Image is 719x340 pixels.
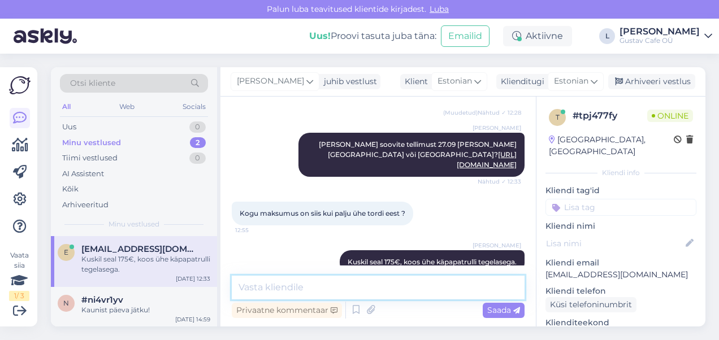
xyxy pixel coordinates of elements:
span: Kogu maksumus on siis kui palju ühe tordi eest ? [240,209,405,217]
a: [PERSON_NAME]Gustav Cafe OÜ [620,27,712,45]
p: Klienditeekond [545,317,696,329]
input: Lisa nimi [546,237,683,250]
span: [PERSON_NAME] soovite tellimust 27.09 [PERSON_NAME] [GEOGRAPHIC_DATA] või [GEOGRAPHIC_DATA]? [319,140,518,169]
p: Kliendi nimi [545,220,696,232]
p: Kliendi tag'id [545,185,696,197]
div: Web [117,99,137,114]
div: Tiimi vestlused [62,152,118,164]
div: Kuskil seal 175€, koos ühe käpapatrulli tegelasega. [81,254,210,274]
div: Minu vestlused [62,137,121,149]
span: t [556,113,560,121]
div: Kliendi info [545,168,696,178]
div: Proovi tasuta juba täna: [309,29,436,43]
span: Nähtud ✓ 12:33 [478,177,521,186]
div: Gustav Cafe OÜ [620,36,700,45]
img: Askly Logo [9,76,31,94]
span: Otsi kliente [70,77,115,89]
div: Klienditugi [496,76,544,88]
div: Aktiivne [503,26,572,46]
div: AI Assistent [62,168,104,180]
div: Socials [180,99,208,114]
span: Minu vestlused [109,219,159,229]
span: [PERSON_NAME] [473,241,521,250]
span: evelipenijainen41@gmail.com [81,244,199,254]
div: Arhiveeri vestlus [608,74,695,89]
div: All [60,99,73,114]
div: L [599,28,615,44]
div: Kõik [62,184,79,195]
span: [PERSON_NAME] [473,124,521,132]
span: 12:55 [235,226,278,234]
span: n [63,299,69,307]
span: [PERSON_NAME] [237,75,304,88]
span: (Muudetud) Nähtud ✓ 12:28 [443,108,521,117]
span: Estonian [438,75,472,88]
span: Saada [487,305,520,315]
div: juhib vestlust [319,76,377,88]
span: Luba [426,4,452,14]
p: Kliendi email [545,257,696,269]
div: [PERSON_NAME] [620,27,700,36]
input: Lisa tag [545,199,696,216]
span: Online [647,110,693,122]
span: e [64,248,68,256]
div: [DATE] 12:33 [176,274,210,283]
span: Kuskil seal 175€, koos ühe käpapatrulli tegelasega. [348,258,517,266]
div: 2 [190,137,206,149]
div: Privaatne kommentaar [232,303,342,318]
div: 1 / 3 [9,291,29,301]
b: Uus! [309,30,331,41]
div: Küsi telefoninumbrit [545,297,636,312]
span: Estonian [554,75,588,88]
span: #ni4vr1yv [81,295,123,305]
div: Vaata siia [9,250,29,301]
div: Kaunist päeva jätku! [81,305,210,315]
div: [GEOGRAPHIC_DATA], [GEOGRAPHIC_DATA] [549,134,674,158]
div: Klient [400,76,428,88]
button: Emailid [441,25,490,47]
div: # tpj477fy [573,109,647,123]
div: 0 [189,121,206,133]
div: Arhiveeritud [62,199,109,211]
div: 0 [189,152,206,164]
div: [DATE] 14:59 [175,315,210,324]
div: Uus [62,121,76,133]
p: [EMAIL_ADDRESS][DOMAIN_NAME] [545,269,696,281]
p: Kliendi telefon [545,285,696,297]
